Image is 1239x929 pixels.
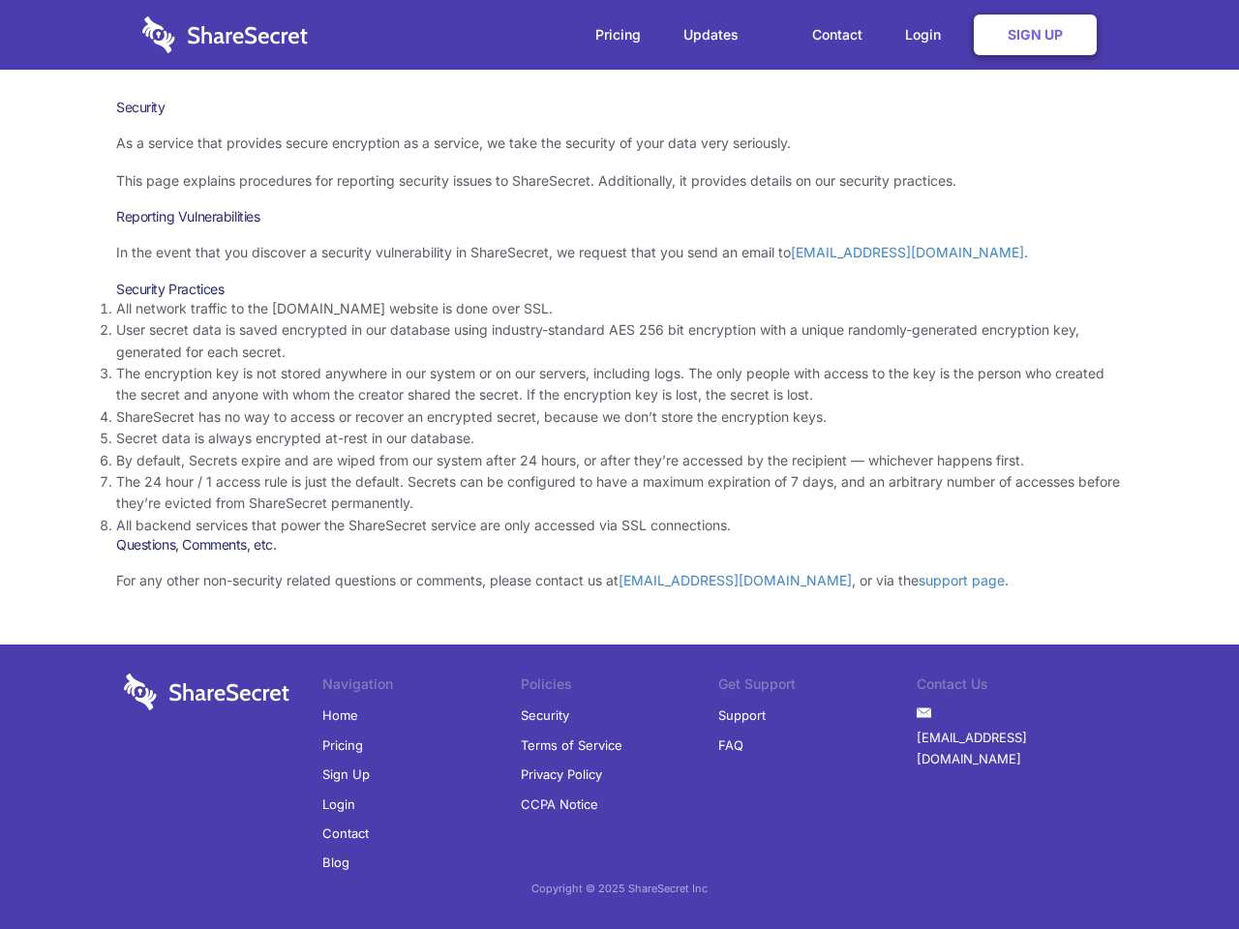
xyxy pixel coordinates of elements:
[322,790,355,819] a: Login
[116,242,1123,263] p: In the event that you discover a security vulnerability in ShareSecret, we request that you send ...
[116,99,1123,116] h1: Security
[521,701,569,730] a: Security
[322,701,358,730] a: Home
[521,731,622,760] a: Terms of Service
[886,5,970,65] a: Login
[521,790,598,819] a: CCPA Notice
[116,570,1123,591] p: For any other non-security related questions or comments, please contact us at , or via the .
[791,244,1024,260] a: [EMAIL_ADDRESS][DOMAIN_NAME]
[116,208,1123,225] h3: Reporting Vulnerabilities
[718,731,743,760] a: FAQ
[974,15,1097,55] a: Sign Up
[116,536,1123,554] h3: Questions, Comments, etc.
[919,572,1005,588] a: support page
[124,674,289,710] img: logo-wordmark-white-trans-d4663122ce5f474addd5e946df7df03e33cb6a1c49d2221995e7729f52c070b2.svg
[322,848,349,877] a: Blog
[917,723,1115,774] a: [EMAIL_ADDRESS][DOMAIN_NAME]
[322,674,521,701] li: Navigation
[619,572,852,588] a: [EMAIL_ADDRESS][DOMAIN_NAME]
[116,406,1123,428] li: ShareSecret has no way to access or recover an encrypted secret, because we don’t store the encry...
[116,298,1123,319] li: All network traffic to the [DOMAIN_NAME] website is done over SSL.
[116,170,1123,192] p: This page explains procedures for reporting security issues to ShareSecret. Additionally, it prov...
[718,674,917,701] li: Get Support
[521,760,602,789] a: Privacy Policy
[718,701,766,730] a: Support
[116,515,1123,536] li: All backend services that power the ShareSecret service are only accessed via SSL connections.
[116,281,1123,298] h3: Security Practices
[576,5,660,65] a: Pricing
[917,674,1115,701] li: Contact Us
[322,731,363,760] a: Pricing
[116,450,1123,471] li: By default, Secrets expire and are wiped from our system after 24 hours, or after they’re accesse...
[116,428,1123,449] li: Secret data is always encrypted at-rest in our database.
[142,16,308,53] img: logo-wordmark-white-trans-d4663122ce5f474addd5e946df7df03e33cb6a1c49d2221995e7729f52c070b2.svg
[116,133,1123,154] p: As a service that provides secure encryption as a service, we take the security of your data very...
[116,471,1123,515] li: The 24 hour / 1 access rule is just the default. Secrets can be configured to have a maximum expi...
[322,819,369,848] a: Contact
[322,760,370,789] a: Sign Up
[793,5,882,65] a: Contact
[116,319,1123,363] li: User secret data is saved encrypted in our database using industry-standard AES 256 bit encryptio...
[521,674,719,701] li: Policies
[116,363,1123,406] li: The encryption key is not stored anywhere in our system or on our servers, including logs. The on...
